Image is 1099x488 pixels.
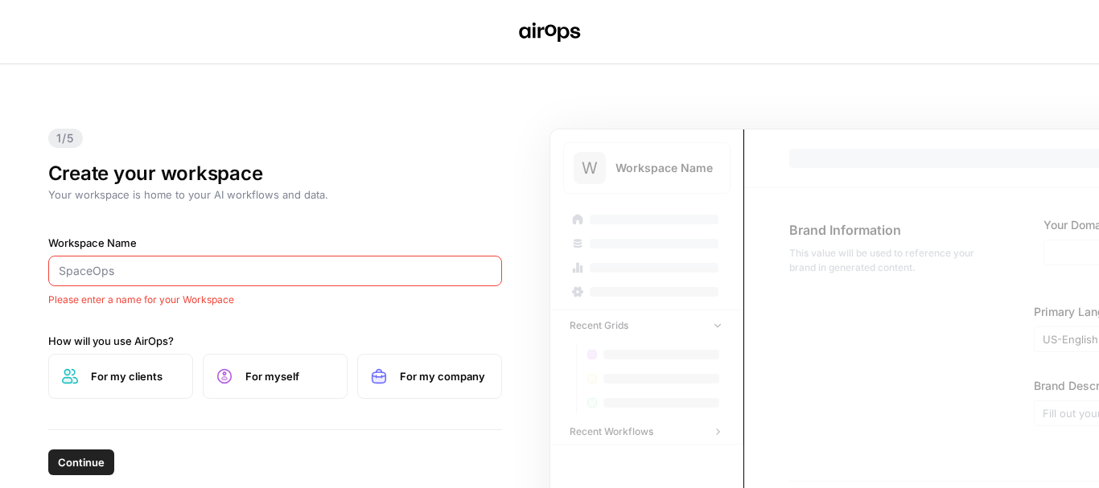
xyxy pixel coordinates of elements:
[48,333,502,349] label: How will you use AirOps?
[48,129,83,148] span: 1/5
[48,161,502,187] h1: Create your workspace
[58,454,105,470] span: Continue
[91,368,179,384] span: For my clients
[48,293,502,307] div: Please enter a name for your Workspace
[400,368,488,384] span: For my company
[582,157,598,179] span: W
[245,368,334,384] span: For myself
[48,235,502,251] label: Workspace Name
[48,187,502,203] p: Your workspace is home to your AI workflows and data.
[59,263,492,279] input: SpaceOps
[48,449,114,475] button: Continue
